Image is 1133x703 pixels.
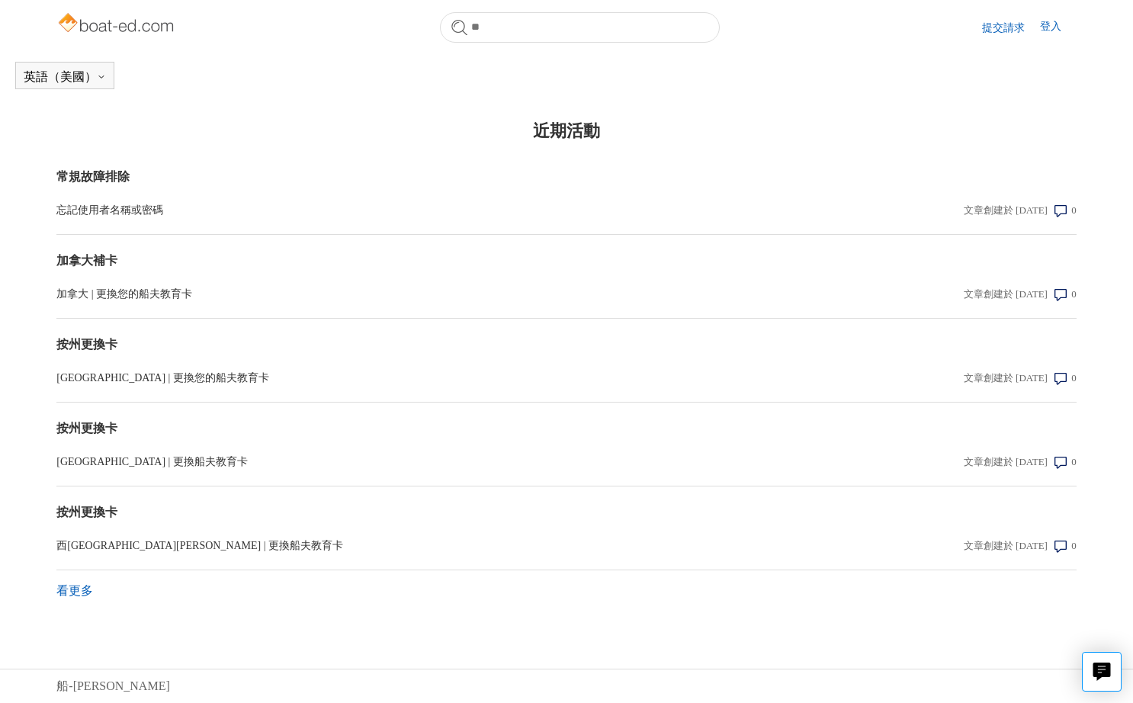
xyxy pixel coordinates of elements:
a: 提交請求 [982,20,1040,36]
font: 文章創建於 [DATE] [964,540,1048,551]
a: 登入 [1040,18,1077,37]
a: 忘記使用者名稱或密碼 [56,202,770,218]
img: Boat-Ed 幫助中心首頁 [56,9,178,40]
font: 英語（美國） [24,70,97,83]
a: [GEOGRAPHIC_DATA] | 更換船夫教育卡 [56,454,770,470]
font: [GEOGRAPHIC_DATA] | 更換船夫教育卡 [56,456,248,467]
input: 搜尋 [440,12,720,43]
font: 登入 [1040,21,1061,32]
a: 按州更換卡 [56,335,770,354]
a: 船-[PERSON_NAME] [56,677,169,695]
a: 加拿大補卡 [56,252,770,270]
a: 常規故障排除 [56,168,770,186]
font: 忘記使用者名稱或密碼 [56,204,163,216]
a: [GEOGRAPHIC_DATA] | 更換您的船夫教育卡 [56,370,770,386]
font: 加拿大 | 更換您的船夫教育卡 [56,288,192,300]
font: 常規故障排除 [56,170,130,183]
a: 西[GEOGRAPHIC_DATA][PERSON_NAME] | 更換船夫教育卡 [56,538,770,554]
button: 英語（美國） [24,69,106,84]
font: 加拿大補卡 [56,254,117,267]
a: 按州更換卡 [56,503,770,522]
a: 加拿大 | 更換您的船夫教育卡 [56,286,770,302]
font: 文章創建於 [DATE] [964,456,1048,467]
font: 近期活動 [533,121,600,140]
font: 文章創建於 [DATE] [964,288,1048,300]
font: 文章創建於 [DATE] [964,204,1048,216]
font: 文章創建於 [DATE] [964,372,1048,384]
button: 即時聊天 [1082,652,1122,692]
font: 按州更換卡 [56,422,117,435]
font: 提交請求 [982,22,1025,34]
font: [GEOGRAPHIC_DATA] | 更換您的船夫教育卡 [56,372,269,384]
font: 按州更換卡 [56,506,117,518]
font: 船-[PERSON_NAME] [56,679,169,692]
font: 西[GEOGRAPHIC_DATA][PERSON_NAME] | 更換船夫教育卡 [56,540,343,551]
a: 按州更換卡 [56,419,770,438]
a: 看更多 [56,584,93,597]
font: 按州更換卡 [56,338,117,351]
